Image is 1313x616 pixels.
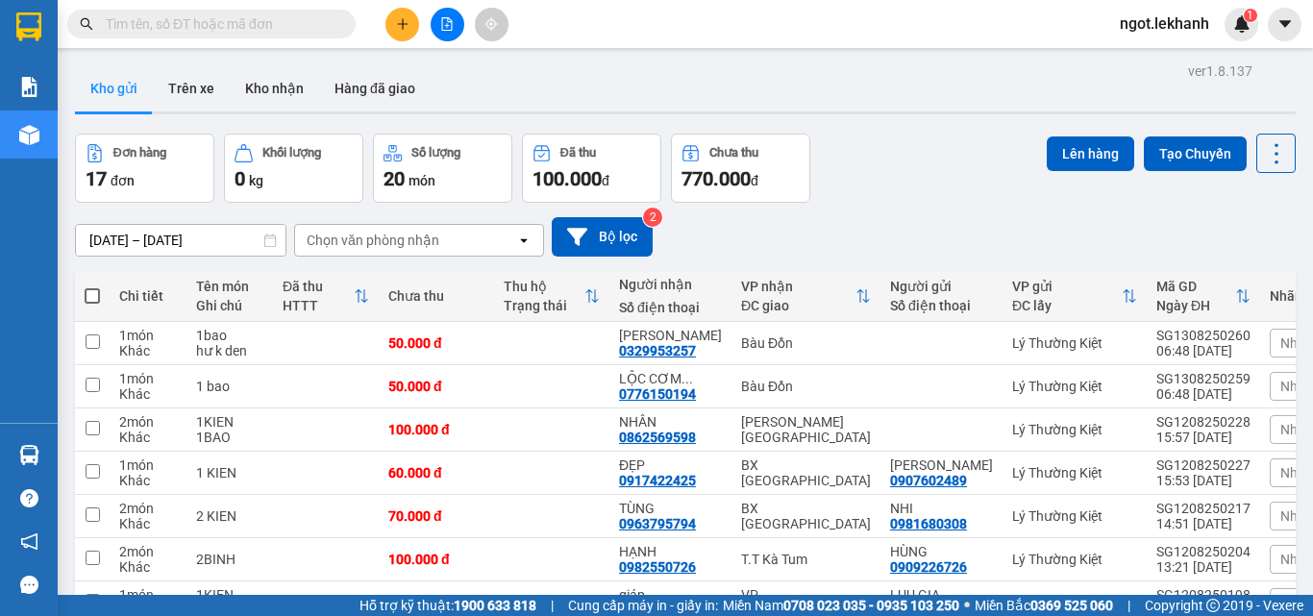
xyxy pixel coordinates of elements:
[20,532,38,551] span: notification
[533,167,602,190] span: 100.000
[1156,516,1251,531] div: 14:51 [DATE]
[359,595,536,616] span: Hỗ trợ kỹ thuật:
[119,559,177,575] div: Khác
[196,379,263,394] div: 1 bao
[283,298,354,313] div: HTTT
[741,298,855,313] div: ĐC giao
[411,146,460,160] div: Số lượng
[196,343,263,358] div: hư k den
[111,173,135,188] span: đơn
[1156,430,1251,445] div: 15:57 [DATE]
[890,544,993,559] div: HÙNG
[1127,595,1130,616] span: |
[475,8,508,41] button: aim
[783,598,959,613] strong: 0708 023 035 - 0935 103 250
[741,501,871,531] div: BX [GEOGRAPHIC_DATA]
[1156,279,1235,294] div: Mã GD
[619,277,722,292] div: Người nhận
[196,328,263,343] div: 1bao
[1012,422,1137,437] div: Lý Thường Kiệt
[196,552,263,567] div: 2BINH
[619,587,722,603] div: giáp
[1012,379,1137,394] div: Lý Thường Kiệt
[119,288,177,304] div: Chi tiết
[388,552,484,567] div: 100.000 đ
[619,430,696,445] div: 0862569598
[709,146,758,160] div: Chưa thu
[741,335,871,351] div: Bàu Đồn
[1188,61,1252,82] div: ver 1.8.137
[890,501,993,516] div: NHI
[119,343,177,358] div: Khác
[504,298,584,313] div: Trạng thái
[1144,136,1247,171] button: Tạo Chuyến
[20,576,38,594] span: message
[890,457,993,473] div: TẢN ĐÀ
[619,501,722,516] div: TÙNG
[196,279,263,294] div: Tên món
[76,225,285,256] input: Select a date range.
[1156,457,1251,473] div: SG1208250227
[196,414,263,445] div: 1KIEN 1BAO
[551,595,554,616] span: |
[235,167,245,190] span: 0
[1156,343,1251,358] div: 06:48 [DATE]
[1012,335,1137,351] div: Lý Thường Kiệt
[1280,379,1313,394] span: Nhãn
[619,457,722,473] div: ĐẸP
[153,65,230,111] button: Trên xe
[619,386,696,402] div: 0776150194
[552,217,653,257] button: Bộ lọc
[1280,508,1313,524] span: Nhãn
[1280,465,1313,480] span: Nhãn
[1244,9,1257,22] sup: 1
[440,17,454,31] span: file-add
[119,371,177,386] div: 1 món
[262,146,321,160] div: Khối lượng
[890,587,993,603] div: LUU GIA
[373,134,512,203] button: Số lượng20món
[741,379,871,394] div: Bàu Đồn
[19,125,39,145] img: warehouse-icon
[196,508,263,524] div: 2 KIEN
[602,173,609,188] span: đ
[560,146,596,160] div: Đã thu
[890,279,993,294] div: Người gửi
[1156,386,1251,402] div: 06:48 [DATE]
[1276,15,1294,33] span: caret-down
[1012,298,1122,313] div: ĐC lấy
[1156,414,1251,430] div: SG1208250228
[1280,552,1313,567] span: Nhãn
[119,430,177,445] div: Khác
[1206,599,1220,612] span: copyright
[751,173,758,188] span: đ
[119,328,177,343] div: 1 món
[388,465,484,480] div: 60.000 đ
[1233,15,1251,33] img: icon-new-feature
[1047,136,1134,171] button: Lên hàng
[106,13,333,35] input: Tìm tên, số ĐT hoặc mã đơn
[224,134,363,203] button: Khối lượng0kg
[1003,271,1147,322] th: Toggle SortBy
[1280,422,1313,437] span: Nhãn
[1012,552,1137,567] div: Lý Thường Kiệt
[619,414,722,430] div: NHÂN
[20,489,38,507] span: question-circle
[1156,371,1251,386] div: SG1308250259
[723,595,959,616] span: Miền Nam
[388,595,484,610] div: 40.000 đ
[643,208,662,227] sup: 2
[388,379,484,394] div: 50.000 đ
[964,602,970,609] span: ⚪️
[619,371,722,386] div: LỘC CƠM LAM
[504,279,584,294] div: Thu hộ
[890,559,967,575] div: 0909226726
[119,414,177,430] div: 2 món
[1280,595,1313,610] span: Nhãn
[16,12,41,41] img: logo-vxr
[396,17,409,31] span: plus
[119,587,177,603] div: 1 món
[388,422,484,437] div: 100.000 đ
[890,473,967,488] div: 0907602489
[119,544,177,559] div: 2 món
